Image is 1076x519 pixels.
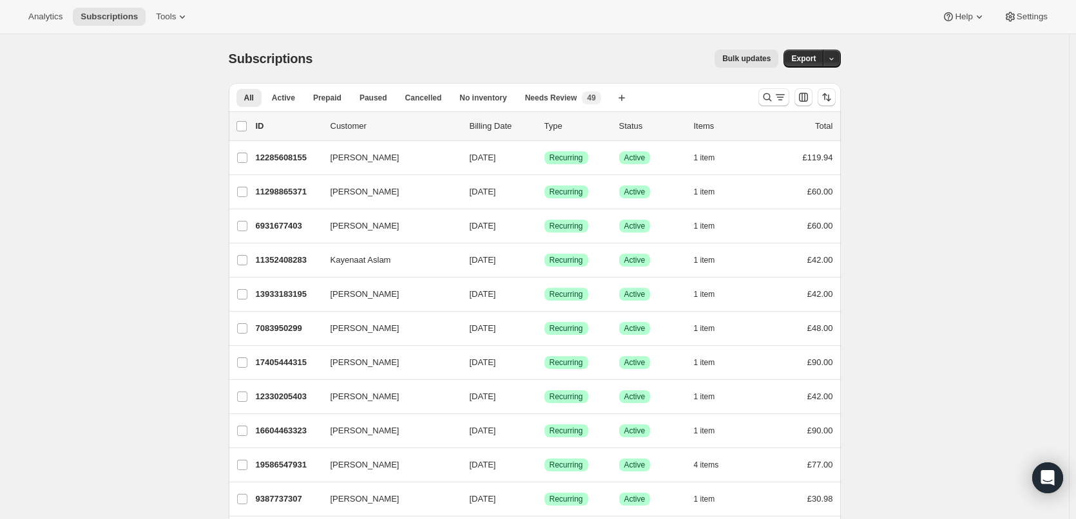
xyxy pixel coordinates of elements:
span: £42.00 [807,392,833,401]
button: [PERSON_NAME] [323,420,452,441]
div: 7083950299[PERSON_NAME][DATE]SuccessRecurringSuccessActive1 item£48.00 [256,319,833,337]
button: 1 item [694,149,729,167]
span: 1 item [694,289,715,299]
span: Active [624,323,646,334]
span: [PERSON_NAME] [331,151,399,164]
p: 19586547931 [256,458,320,471]
span: [PERSON_NAME] [331,390,399,403]
span: £60.00 [807,187,833,196]
span: [PERSON_NAME] [331,322,399,335]
button: Settings [996,8,1055,26]
span: 1 item [694,426,715,436]
span: [DATE] [470,323,496,333]
span: Active [624,460,646,470]
span: Subscriptions [229,52,313,66]
span: Cancelled [405,93,442,103]
span: [DATE] [470,357,496,367]
span: Recurring [550,460,583,470]
p: 9387737307 [256,493,320,505]
span: [DATE] [470,426,496,435]
span: Recurring [550,426,583,436]
div: 11352408283Kayenaat Aslam[DATE]SuccessRecurringSuccessActive1 item£42.00 [256,251,833,269]
div: 9387737307[PERSON_NAME][DATE]SuccessRecurringSuccessActive1 item£30.98 [256,490,833,508]
span: [DATE] [470,221,496,231]
div: 11298865371[PERSON_NAME][DATE]SuccessRecurringSuccessActive1 item£60.00 [256,183,833,201]
button: [PERSON_NAME] [323,455,452,475]
div: 12330205403[PERSON_NAME][DATE]SuccessRecurringSuccessActive1 item£42.00 [256,388,833,406]
span: Needs Review [525,93,577,103]
span: [PERSON_NAME] [331,424,399,437]
span: £48.00 [807,323,833,333]
button: [PERSON_NAME] [323,182,452,202]
span: Active [624,289,646,299]
span: £60.00 [807,221,833,231]
p: Billing Date [470,120,534,133]
span: Active [272,93,295,103]
span: 1 item [694,221,715,231]
span: 1 item [694,255,715,265]
button: [PERSON_NAME] [323,352,452,373]
div: 13933183195[PERSON_NAME][DATE]SuccessRecurringSuccessActive1 item£42.00 [256,285,833,303]
button: 1 item [694,388,729,406]
span: Recurring [550,323,583,334]
span: Active [624,221,646,231]
p: 11298865371 [256,185,320,198]
button: [PERSON_NAME] [323,489,452,509]
span: [DATE] [470,494,496,504]
span: £42.00 [807,255,833,265]
span: 1 item [694,323,715,334]
span: No inventory [459,93,506,103]
p: 12330205403 [256,390,320,403]
span: Subscriptions [81,12,138,22]
span: £42.00 [807,289,833,299]
span: Tools [156,12,176,22]
button: 1 item [694,251,729,269]
button: 4 items [694,456,733,474]
span: 1 item [694,392,715,402]
button: [PERSON_NAME] [323,318,452,339]
p: 13933183195 [256,288,320,301]
p: ID [256,120,320,133]
button: [PERSON_NAME] [323,386,452,407]
button: 1 item [694,285,729,303]
span: Kayenaat Aslam [331,254,391,267]
span: Recurring [550,357,583,368]
button: Help [934,8,993,26]
span: Paused [360,93,387,103]
p: Customer [331,120,459,133]
span: £30.98 [807,494,833,504]
span: Recurring [550,494,583,504]
button: 1 item [694,354,729,372]
span: [PERSON_NAME] [331,356,399,369]
button: 1 item [694,319,729,337]
div: Type [544,120,609,133]
span: £90.00 [807,357,833,367]
button: Bulk updates [715,50,778,68]
span: Recurring [550,255,583,265]
div: Items [694,120,758,133]
span: Active [624,392,646,402]
span: Help [955,12,972,22]
span: Active [624,153,646,163]
span: Analytics [28,12,62,22]
span: £90.00 [807,426,833,435]
button: Create new view [611,89,632,107]
p: 16604463323 [256,424,320,437]
span: [PERSON_NAME] [331,458,399,471]
span: 1 item [694,357,715,368]
span: 4 items [694,460,719,470]
span: £119.94 [803,153,833,162]
button: Kayenaat Aslam [323,250,452,270]
span: Bulk updates [722,53,771,64]
button: Customize table column order and visibility [794,88,812,106]
button: Sort the results [818,88,836,106]
span: 1 item [694,153,715,163]
div: Open Intercom Messenger [1032,462,1063,493]
span: [DATE] [470,153,496,162]
span: Recurring [550,289,583,299]
div: 19586547931[PERSON_NAME][DATE]SuccessRecurringSuccessActive4 items£77.00 [256,456,833,474]
span: Recurring [550,153,583,163]
button: 1 item [694,422,729,440]
p: 12285608155 [256,151,320,164]
span: [PERSON_NAME] [331,220,399,232]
